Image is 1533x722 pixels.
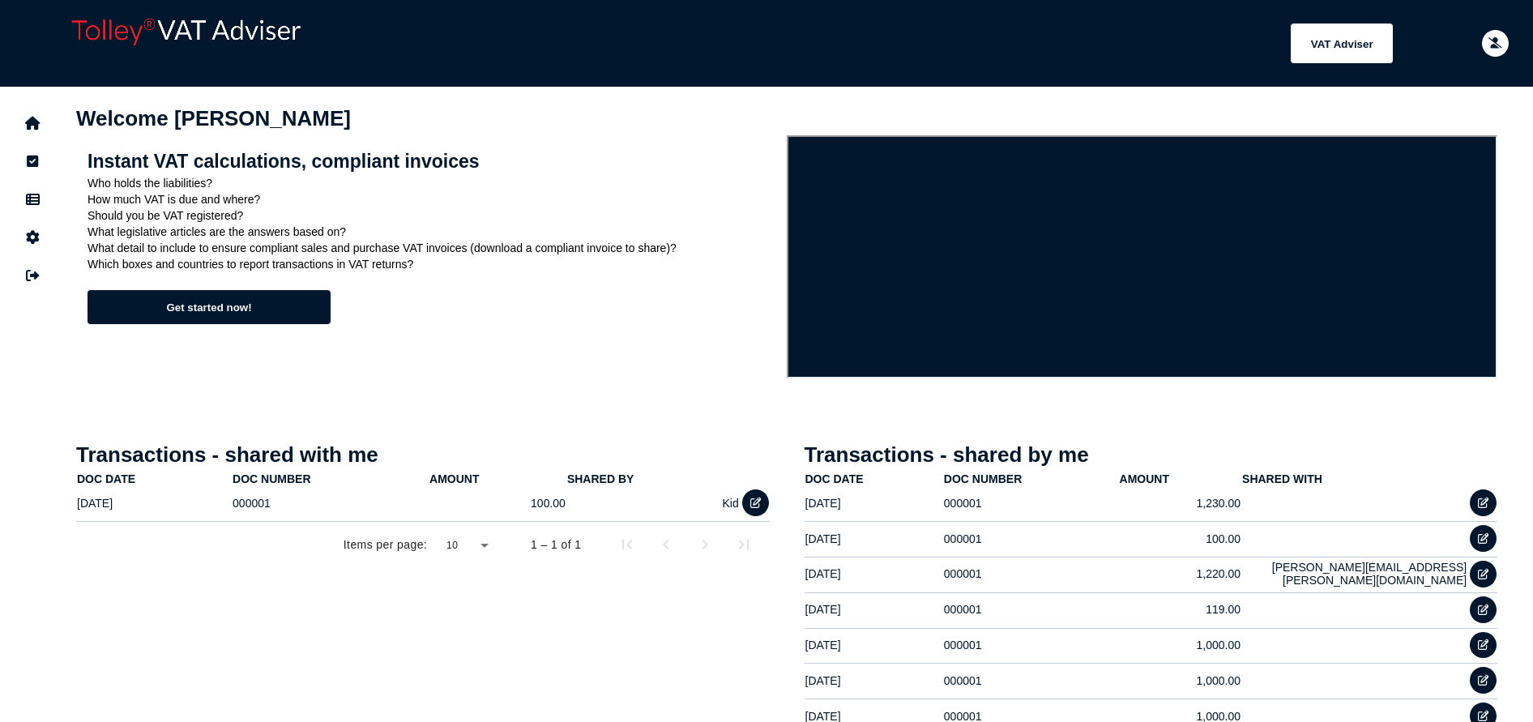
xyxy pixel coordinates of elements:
[15,182,49,216] button: Data manager
[232,486,429,519] td: 000001
[567,472,739,485] div: shared by
[943,522,1119,555] td: 000001
[805,557,943,590] td: [DATE]
[233,472,310,485] div: doc number
[805,472,942,485] div: doc date
[1241,557,1467,590] td: [PERSON_NAME][EMAIL_ADDRESS][PERSON_NAME][DOMAIN_NAME]
[88,258,775,271] p: Which boxes and countries to report transactions in VAT returns?
[88,193,775,206] p: How much VAT is due and where?
[233,472,428,485] div: doc number
[1470,632,1497,659] button: Open shared transaction
[566,486,740,519] td: Kid
[77,472,231,485] div: doc date
[1488,38,1502,49] i: Email needs to be verified
[1291,23,1393,63] button: Shows a dropdown of VAT Advisor options
[88,225,775,238] p: What legislative articles are the answers based on?
[15,258,49,293] button: Sign out
[567,472,634,485] div: shared by
[1470,596,1497,623] button: Open shared transaction
[1120,472,1241,485] div: Amount
[943,592,1119,626] td: 000001
[805,522,943,555] td: [DATE]
[805,472,864,485] div: doc date
[15,144,49,178] button: Tasks
[531,536,581,553] div: 1 – 1 of 1
[76,442,770,468] h1: Transactions - shared with me
[26,199,40,200] i: Data manager
[944,472,1022,485] div: doc number
[805,442,1498,468] h1: Transactions - shared by me
[76,106,1497,131] h1: Welcome [PERSON_NAME]
[742,489,769,516] button: Open shared transaction
[1470,489,1497,516] button: Open shared transaction
[77,472,135,485] div: doc date
[88,151,775,173] h2: Instant VAT calculations, compliant invoices
[1242,472,1467,485] div: shared with
[805,628,943,661] td: [DATE]
[943,486,1119,519] td: 000001
[15,106,49,140] button: Home
[88,209,775,222] p: Should you be VAT registered?
[1470,667,1497,694] button: Open shared transaction
[429,486,566,519] td: 100.00
[805,486,943,519] td: [DATE]
[1119,664,1242,697] td: 1,000.00
[1119,628,1242,661] td: 1,000.00
[15,220,49,254] button: Manage settings
[1470,525,1497,552] button: Open shared transaction
[944,472,1118,485] div: doc number
[1470,561,1497,587] button: Open shared transaction
[1119,522,1242,555] td: 100.00
[65,12,345,75] div: app logo
[787,135,1497,378] iframe: VAT Adviser intro
[1119,592,1242,626] td: 119.00
[1119,486,1242,519] td: 1,230.00
[88,241,775,254] p: What detail to include to ensure compliant sales and purchase VAT invoices (download a compliant ...
[88,177,775,190] p: Who holds the liabilities?
[1120,472,1169,485] div: Amount
[805,664,943,697] td: [DATE]
[76,486,232,519] td: [DATE]
[344,536,427,553] div: Items per page:
[943,557,1119,590] td: 000001
[943,628,1119,661] td: 000001
[429,472,479,485] div: Amount
[429,472,566,485] div: Amount
[805,592,943,626] td: [DATE]
[353,23,1393,63] menu: navigate products
[88,290,331,324] button: Get started now!
[1242,472,1322,485] div: shared with
[1119,557,1242,590] td: 1,220.00
[943,664,1119,697] td: 000001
